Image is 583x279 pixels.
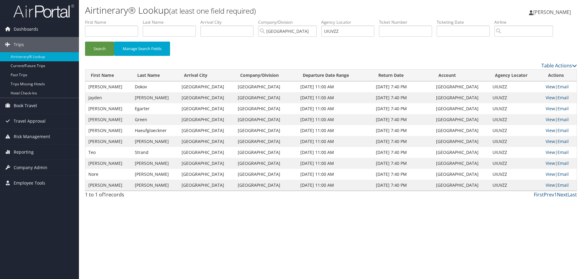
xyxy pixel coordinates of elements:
td: [PERSON_NAME] [132,92,178,103]
td: [PERSON_NAME] [85,158,132,169]
td: [DATE] 11:00 AM [297,103,373,114]
td: | [543,81,577,92]
td: Strand [132,147,178,158]
td: [DATE] 7:40 PM [373,147,433,158]
td: [GEOGRAPHIC_DATA] [235,169,297,180]
td: UIUVZZ [489,180,543,191]
td: | [543,136,577,147]
small: (at least one field required) [169,6,256,16]
td: [DATE] 7:40 PM [373,158,433,169]
td: [GEOGRAPHIC_DATA] [433,81,489,92]
td: [GEOGRAPHIC_DATA] [433,169,489,180]
span: [PERSON_NAME] [533,9,571,15]
td: [DATE] 11:00 AM [297,81,373,92]
a: Email [557,160,569,166]
span: Travel Approval [14,114,46,129]
span: Dashboards [14,22,38,37]
a: Email [557,149,569,155]
td: [GEOGRAPHIC_DATA] [179,158,235,169]
td: Green [132,114,178,125]
td: | [543,169,577,180]
td: [GEOGRAPHIC_DATA] [179,125,235,136]
label: Agency Locator [321,19,379,25]
td: [DATE] 11:00 AM [297,125,373,136]
img: airportal-logo.png [13,4,74,18]
a: View [546,117,555,122]
td: UIUVZZ [489,158,543,169]
span: Book Travel [14,98,37,113]
a: Email [557,128,569,133]
td: [PERSON_NAME] [132,180,178,191]
a: View [546,128,555,133]
td: [PERSON_NAME] [85,81,132,92]
th: First Name: activate to sort column ascending [85,70,132,81]
td: [GEOGRAPHIC_DATA] [235,147,297,158]
td: [PERSON_NAME] [132,136,178,147]
td: UIUVZZ [489,92,543,103]
td: [PERSON_NAME] [85,136,132,147]
td: UIUVZZ [489,169,543,180]
td: [DATE] 11:00 AM [297,158,373,169]
td: [DATE] 7:40 PM [373,136,433,147]
td: [GEOGRAPHIC_DATA] [433,92,489,103]
td: [DATE] 7:40 PM [373,81,433,92]
td: [GEOGRAPHIC_DATA] [235,103,297,114]
td: [GEOGRAPHIC_DATA] [235,136,297,147]
td: | [543,180,577,191]
td: | [543,125,577,136]
a: Email [557,84,569,90]
td: [GEOGRAPHIC_DATA] [235,180,297,191]
td: [PERSON_NAME] [85,114,132,125]
td: | [543,147,577,158]
label: Ticket Number [379,19,437,25]
td: [GEOGRAPHIC_DATA] [235,125,297,136]
span: Reporting [14,145,34,160]
td: [DATE] 11:00 AM [297,180,373,191]
a: View [546,149,555,155]
button: Search [85,42,114,56]
span: Trips [14,37,24,52]
a: View [546,171,555,177]
td: [GEOGRAPHIC_DATA] [179,103,235,114]
td: [GEOGRAPHIC_DATA] [235,114,297,125]
a: Email [557,138,569,144]
td: [DATE] 7:40 PM [373,125,433,136]
th: Arrival City: activate to sort column ascending [179,70,235,81]
td: [GEOGRAPHIC_DATA] [179,81,235,92]
td: [GEOGRAPHIC_DATA] [433,180,489,191]
th: Agency Locator: activate to sort column ascending [489,70,543,81]
a: View [546,95,555,100]
td: [GEOGRAPHIC_DATA] [179,114,235,125]
th: Account: activate to sort column ascending [433,70,489,81]
td: [PERSON_NAME] [85,103,132,114]
td: | [543,158,577,169]
td: [DATE] 11:00 AM [297,136,373,147]
a: Email [557,95,569,100]
td: [GEOGRAPHIC_DATA] [433,158,489,169]
td: UIUVZZ [489,147,543,158]
label: Airline [494,19,557,25]
td: [DATE] 7:40 PM [373,114,433,125]
span: Risk Management [14,129,50,144]
td: Haeufgloeckner [132,125,178,136]
td: [GEOGRAPHIC_DATA] [179,147,235,158]
td: UIUVZZ [489,125,543,136]
label: Company/Division [258,19,321,25]
td: [GEOGRAPHIC_DATA] [433,125,489,136]
td: | [543,103,577,114]
td: [PERSON_NAME] [85,125,132,136]
a: Next [557,191,568,198]
a: Table Actions [541,62,577,69]
td: [GEOGRAPHIC_DATA] [235,81,297,92]
td: [GEOGRAPHIC_DATA] [179,92,235,103]
td: [GEOGRAPHIC_DATA] [433,114,489,125]
td: [GEOGRAPHIC_DATA] [433,136,489,147]
td: [DATE] 11:00 AM [297,169,373,180]
a: View [546,106,555,111]
a: Email [557,182,569,188]
a: Email [557,117,569,122]
td: Jayden [85,92,132,103]
label: Ticketing Date [437,19,494,25]
a: [PERSON_NAME] [529,3,577,21]
td: [PERSON_NAME] [132,158,178,169]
